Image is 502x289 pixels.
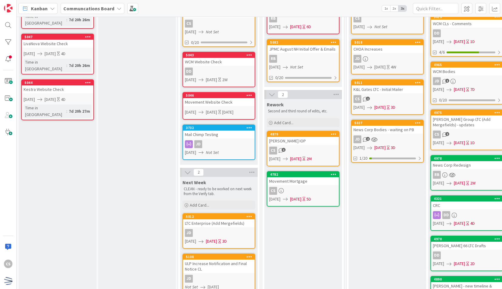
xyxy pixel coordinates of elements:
[182,92,255,120] a: 5046Movement Website Check[DATE][DATE][DATE]
[433,180,444,186] span: [DATE]
[391,104,395,111] div: 3D
[267,39,340,82] a: 5083JPMC August NH Initial Offer & EmailsRB[DATE]Not Set0/20
[183,125,255,131] div: 3732
[182,213,255,249] a: 5012LTC Enterprise (Add Mergefields)JD[DATE][DATE]3D
[24,51,35,57] span: [DATE]
[24,59,66,72] div: Time in [GEOGRAPHIC_DATA]
[454,140,465,146] span: [DATE]
[61,51,65,57] div: 4D
[470,86,475,93] div: 7D
[352,135,423,143] div: JD
[22,34,93,40] div: 5047
[354,121,423,125] div: 5027
[186,214,255,219] div: 5012
[268,109,338,114] p: Second and third round of edits, etc.
[470,180,476,186] div: 2W
[306,156,312,162] div: 2M
[267,187,339,195] div: CS
[183,93,255,98] div: 5046
[439,97,447,103] span: 0/20
[267,172,339,177] div: 4782
[352,95,423,103] div: CS
[352,120,423,134] div: 5027News Corp Bodies - waiting on PB
[267,177,339,185] div: Movement Mortgage
[185,238,196,244] span: [DATE]
[267,131,339,145] div: 4879[PERSON_NAME] IOP
[433,140,444,146] span: [DATE]
[24,105,66,118] div: Time in [GEOGRAPHIC_DATA]
[183,125,255,138] div: 3732Mail Chimp Testing
[290,196,301,202] span: [DATE]
[183,229,255,237] div: JD
[374,104,386,111] span: [DATE]
[186,255,255,259] div: 5108
[470,220,475,227] div: 4D
[267,40,339,53] div: 5083JPMC August NH Initial Offer & Emails
[366,97,370,101] span: 1
[352,120,423,126] div: 5027
[269,24,280,30] span: [DATE]
[267,45,339,53] div: JPMC August NH Initial Offer & Emails
[206,29,219,35] i: Not Set
[4,260,12,268] div: CS
[275,75,283,81] span: 0/20
[183,58,255,66] div: WCM Website Check
[353,95,361,103] div: CS
[352,80,423,93] div: 5011K&L Gates LTC - Initial Mailer
[267,137,339,145] div: [PERSON_NAME] IOP
[433,38,444,45] span: [DATE]
[4,4,12,12] img: Visit kanbanzone.com
[445,132,449,136] span: 2
[354,81,423,85] div: 5011
[182,4,255,47] a: WCM Increase Notif & Final Notice CLCS[DATE]Not Set0/20
[374,24,387,29] i: Not Set
[470,261,475,267] div: 2D
[278,91,288,98] span: 2
[21,34,94,75] a: 5047LivaNova Website Check[DATE][DATE]4DTime in [GEOGRAPHIC_DATA]:7d 20h 26m
[290,24,301,30] span: [DATE]
[351,79,424,115] a: 5011K&L Gates LTC - Initial MailerCS[DATE][DATE]3D
[454,180,465,186] span: [DATE]
[433,77,441,85] div: JD
[25,81,93,85] div: 5044
[182,52,255,87] a: 5043WCM Website CheckDD[DATE][DATE]2W
[185,29,196,35] span: [DATE]
[45,51,56,57] span: [DATE]
[183,254,255,260] div: 5108
[183,214,255,227] div: 5012LTC Enterprise (Add Mergefields)
[445,79,449,83] span: 1
[185,20,193,28] div: CS
[182,125,255,160] a: 3732Mail Chimp TestingJD[DATE]Not Set
[352,126,423,134] div: News Corp Bodies - waiting on PB
[353,15,361,22] div: CS
[269,15,277,22] div: RB
[267,101,284,108] span: Rework
[183,214,255,219] div: 5012
[454,38,465,45] span: [DATE]
[290,64,303,70] i: Not Set
[353,64,365,70] span: [DATE]
[267,40,339,45] div: 5083
[183,140,255,148] div: JD
[66,16,67,23] span: :
[353,135,361,143] div: JD
[374,64,386,70] span: [DATE]
[454,261,465,267] span: [DATE]
[413,3,458,14] input: Quick Filter...
[433,29,441,37] div: DD
[351,120,424,163] a: 5027News Corp Bodies - waiting on PBJD[DATE][DATE]3D1/20
[191,39,199,46] span: 0/20
[45,96,56,103] span: [DATE]
[267,147,339,154] div: CS
[183,52,255,58] div: 5043
[270,40,339,45] div: 5083
[270,132,339,136] div: 4879
[183,254,255,273] div: 5108ULP Increase Notification and Final Notice CL
[22,85,93,93] div: Kestra Website Check
[354,40,423,45] div: 5018
[352,45,423,53] div: CHOA Increases
[206,109,217,115] span: [DATE]
[63,5,114,12] b: Communcations Board
[66,108,67,115] span: :
[269,55,277,63] div: RB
